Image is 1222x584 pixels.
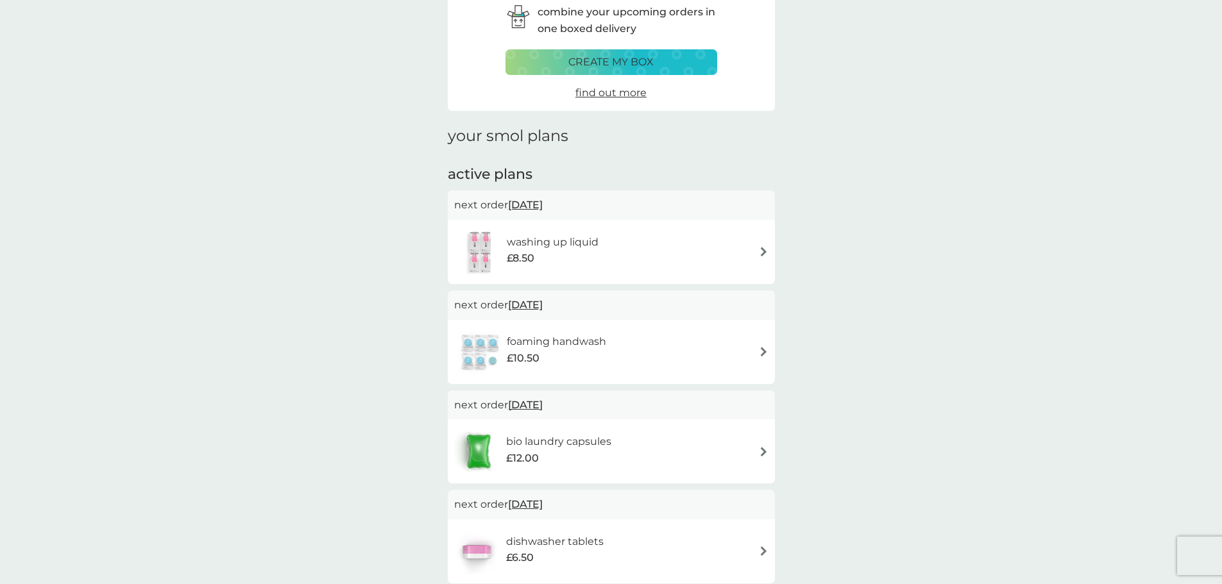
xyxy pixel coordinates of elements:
img: dishwasher tablets [454,529,499,574]
span: £10.50 [507,350,539,367]
span: £6.50 [506,549,534,566]
img: foaming handwash [454,330,507,374]
p: next order [454,397,768,413]
img: washing up liquid [454,229,507,274]
h6: bio laundry capsules [506,433,611,450]
img: arrow right [759,247,768,256]
h6: washing up liquid [507,234,598,251]
p: combine your upcoming orders in one boxed delivery [538,4,717,37]
h2: active plans [448,165,775,185]
img: arrow right [759,447,768,456]
h1: your smol plans [448,127,775,146]
img: arrow right [759,347,768,356]
a: find out more [575,85,647,101]
button: create my box [505,49,717,75]
span: [DATE] [508,192,543,217]
p: next order [454,197,768,213]
span: find out more [575,87,647,99]
img: arrow right [759,546,768,556]
span: [DATE] [508,392,543,417]
h6: dishwasher tablets [506,533,604,550]
h6: foaming handwash [507,333,606,350]
img: bio laundry capsules [454,429,503,474]
span: [DATE] [508,292,543,317]
span: [DATE] [508,492,543,517]
p: next order [454,496,768,513]
p: create my box [568,54,654,71]
span: £12.00 [506,450,539,467]
span: £8.50 [507,250,534,267]
p: next order [454,297,768,313]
